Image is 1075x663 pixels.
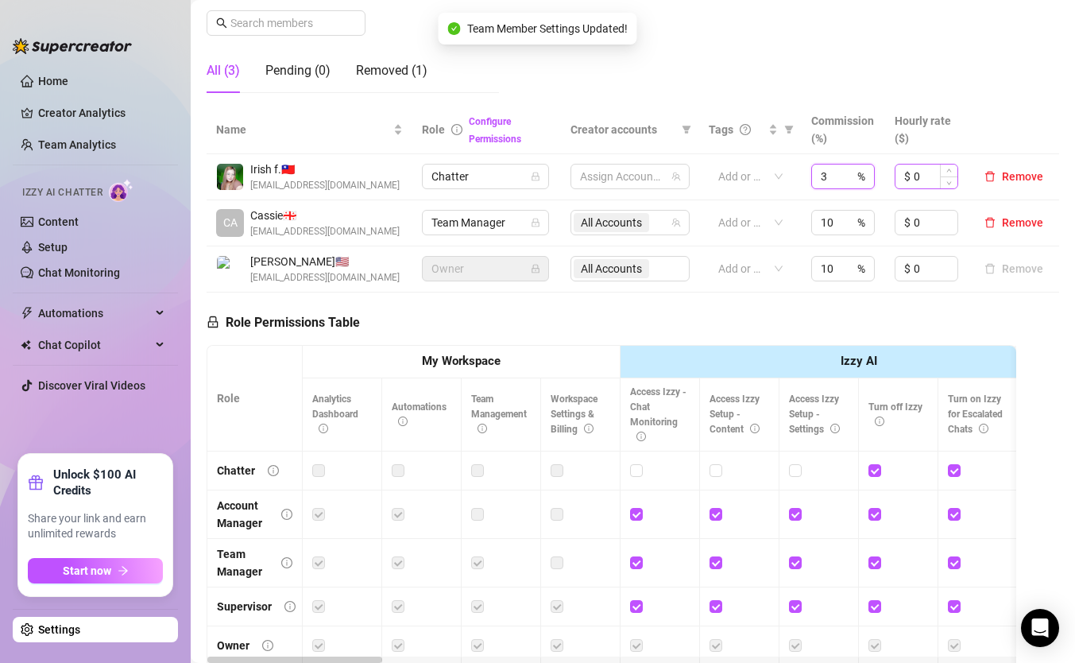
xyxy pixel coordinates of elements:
span: All Accounts [574,213,649,232]
button: Remove [978,259,1050,278]
span: info-circle [451,124,462,135]
span: Turn on Izzy for Escalated Chats [948,394,1003,435]
th: Hourly rate ($) [885,106,969,154]
a: Setup [38,241,68,254]
span: Name [216,121,390,138]
button: Remove [978,167,1050,186]
span: [EMAIL_ADDRESS][DOMAIN_NAME] [250,270,400,285]
div: All (3) [207,61,240,80]
img: Irish flores [217,164,243,190]
span: check-circle [448,22,461,35]
span: All Accounts [581,214,642,231]
span: Remove [1002,216,1043,229]
strong: My Workspace [422,354,501,368]
span: info-circle [478,424,487,433]
span: gift [28,475,44,490]
strong: Unlock $100 AI Credits [53,467,163,498]
span: Start now [63,564,111,577]
th: Name [207,106,412,154]
img: logo-BBDzfeDw.svg [13,38,132,54]
span: search [216,17,227,29]
span: lock [531,172,540,181]
div: Account Manager [217,497,269,532]
span: info-circle [584,424,594,433]
span: Chat Copilot [38,332,151,358]
span: info-circle [979,424,988,433]
span: Share your link and earn unlimited rewards [28,511,163,542]
strong: Izzy AI [841,354,877,368]
span: team [671,172,681,181]
div: Chatter [217,462,255,479]
span: [PERSON_NAME] 🇺🇸 [250,253,400,270]
span: Workspace Settings & Billing [551,394,597,435]
span: info-circle [830,424,840,433]
span: team [671,218,681,227]
a: Team Analytics [38,138,116,151]
span: Remove [1002,170,1043,183]
div: Team Manager [217,545,269,580]
span: Izzy AI Chatter [22,185,102,200]
span: arrow-right [118,565,129,576]
img: Chat Copilot [21,339,31,351]
img: AI Chatter [109,179,133,202]
span: Cassie 🇬🇪 [250,207,400,224]
span: info-circle [875,417,884,426]
div: Open Intercom Messenger [1021,609,1059,647]
span: Automations [392,401,447,428]
span: down [946,180,952,186]
span: Turn off Izzy [868,401,922,428]
span: CA [223,214,238,231]
span: thunderbolt [21,307,33,320]
span: Owner [431,257,539,281]
span: lock [531,218,540,227]
span: [EMAIL_ADDRESS][DOMAIN_NAME] [250,178,400,193]
span: info-circle [636,432,646,441]
span: Tags [709,121,733,138]
span: delete [984,171,996,182]
span: Irish f. 🇹🇼 [250,161,400,178]
div: Pending (0) [265,61,331,80]
span: question-circle [740,124,751,135]
span: Access Izzy Setup - Settings [789,394,840,435]
span: info-circle [319,424,328,433]
span: info-circle [281,557,292,568]
div: Supervisor [217,598,272,615]
span: Automations [38,300,151,326]
span: delete [984,217,996,228]
span: filter [679,118,694,142]
span: lock [531,264,540,273]
a: Configure Permissions [469,116,521,145]
span: Team Member Settings Updated! [467,20,628,37]
span: Chatter [431,165,539,188]
span: info-circle [262,640,273,651]
span: Team Management [471,394,527,435]
a: Content [38,215,79,228]
span: filter [784,125,794,134]
a: Creator Analytics [38,100,165,126]
img: Kyle [217,256,243,282]
span: lock [207,316,219,328]
span: Analytics Dashboard [312,394,358,435]
span: Decrease Value [940,176,957,188]
a: Settings [38,623,80,636]
span: Access Izzy Setup - Content [710,394,760,435]
span: info-circle [750,424,760,433]
button: Remove [978,213,1050,232]
span: info-circle [281,509,292,520]
span: filter [781,118,797,142]
th: Commission (%) [802,106,885,154]
th: Role [207,346,303,452]
a: Chat Monitoring [38,266,120,279]
div: Owner [217,637,249,654]
span: Access Izzy - Chat Monitoring [630,386,686,443]
span: Team Manager [431,211,539,235]
span: info-circle [284,601,296,612]
input: Search members [230,14,343,32]
span: Role [422,123,445,136]
span: Increase Value [940,165,957,176]
span: filter [682,125,691,134]
div: Removed (1) [356,61,427,80]
span: [EMAIL_ADDRESS][DOMAIN_NAME] [250,224,400,239]
span: info-circle [268,465,279,476]
span: info-circle [398,417,408,426]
